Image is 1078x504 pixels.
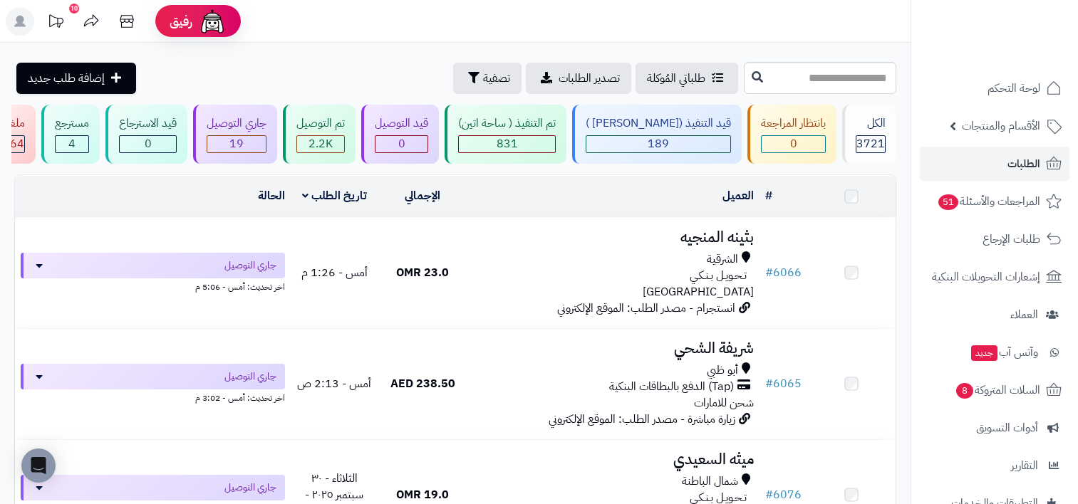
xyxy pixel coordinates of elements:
span: العملاء [1010,305,1038,325]
span: (Tap) الدفع بالبطاقات البنكية [609,379,734,395]
span: إضافة طلب جديد [28,70,105,87]
div: 10 [69,4,79,14]
a: أدوات التسويق [920,411,1069,445]
span: 19.0 OMR [396,486,449,503]
a: العملاء [920,298,1069,332]
span: 189 [648,135,669,152]
span: # [765,486,773,503]
a: طلباتي المُوكلة [636,63,738,94]
span: # [765,375,773,392]
div: ملغي [2,115,25,132]
a: التقارير [920,448,1069,483]
span: المراجعات والأسئلة [937,191,1040,211]
a: الحالة [258,187,285,204]
h3: ميثه السعيدي [472,451,755,468]
div: تم التوصيل [296,115,345,132]
a: الطلبات [920,147,1069,181]
div: 4 [56,136,88,152]
span: لوحة التحكم [988,78,1040,98]
a: تاريخ الطلب [302,187,367,204]
span: شحن للامارات [694,394,754,411]
div: 0 [120,136,176,152]
a: مسترجع 4 [38,105,103,164]
a: السلات المتروكة8 [920,373,1069,407]
span: 51 [938,194,959,211]
a: الإجمالي [405,187,440,204]
span: جاري التوصيل [224,258,276,273]
div: الكل [856,115,886,132]
div: 0 [375,136,427,152]
a: طلبات الإرجاع [920,222,1069,256]
span: 464 [3,135,24,152]
span: 3721 [856,135,885,152]
a: تم التوصيل 2.2K [280,105,358,164]
span: وآتس آب [970,342,1038,362]
div: 189 [586,136,730,152]
span: التقارير [1011,456,1038,476]
a: وآتس آبجديد [920,335,1069,369]
a: قيد التوصيل 0 [358,105,442,164]
a: # [765,187,772,204]
a: لوحة التحكم [920,71,1069,105]
div: بانتظار المراجعة [761,115,826,132]
span: تـحـويـل بـنـكـي [690,268,747,284]
span: الأقسام والمنتجات [962,116,1040,136]
span: 238.50 AED [390,375,455,392]
span: الطلبات [1007,154,1040,174]
span: 4 [68,135,76,152]
a: قيد التنفيذ ([PERSON_NAME] ) 189 [569,105,745,164]
a: بانتظار المراجعة 0 [745,105,839,164]
span: تصدير الطلبات [559,70,620,87]
a: جاري التوصيل 19 [190,105,280,164]
span: تصفية [483,70,510,87]
div: 0 [762,136,825,152]
span: أبو ظبي [707,362,738,379]
a: الكل3721 [839,105,899,164]
img: ai-face.png [198,7,227,36]
a: #6066 [765,264,802,281]
div: 2214 [297,136,344,152]
span: 0 [398,135,405,152]
div: اخر تحديث: أمس - 3:02 م [21,389,285,404]
span: 2.2K [309,135,333,152]
span: # [765,264,773,281]
span: جاري التوصيل [224,369,276,384]
div: 831 [459,136,555,152]
a: إضافة طلب جديد [16,63,136,94]
a: تصدير الطلبات [526,63,631,94]
span: جاري التوصيل [224,481,276,495]
a: #6065 [765,375,802,392]
span: السلات المتروكة [955,380,1040,400]
span: الشرقية [707,251,738,268]
img: logo-2.png [981,19,1064,49]
div: Open Intercom Messenger [21,448,56,483]
span: زيارة مباشرة - مصدر الطلب: الموقع الإلكتروني [549,411,735,428]
button: تصفية [453,63,522,94]
a: #6076 [765,486,802,503]
span: رفيق [170,13,192,30]
div: 19 [207,136,266,152]
span: 0 [145,135,152,152]
div: 464 [3,136,24,152]
span: [GEOGRAPHIC_DATA] [643,283,754,300]
div: جاري التوصيل [207,115,266,132]
span: جديد [971,345,997,361]
a: العميل [722,187,754,204]
a: المراجعات والأسئلة51 [920,184,1069,219]
span: أمس - 2:13 ص [297,375,371,392]
a: إشعارات التحويلات البنكية [920,260,1069,294]
span: طلبات الإرجاع [983,229,1040,249]
span: طلباتي المُوكلة [647,70,705,87]
span: 0 [790,135,797,152]
span: إشعارات التحويلات البنكية [932,267,1040,287]
div: تم التنفيذ ( ساحة اتين) [458,115,556,132]
div: قيد التوصيل [375,115,428,132]
span: 19 [229,135,244,152]
a: تم التنفيذ ( ساحة اتين) 831 [442,105,569,164]
a: تحديثات المنصة [38,7,73,39]
h3: شريفة الشحي [472,340,755,357]
span: 8 [955,382,974,399]
span: أدوات التسويق [976,418,1038,438]
div: مسترجع [55,115,89,132]
span: 23.0 OMR [396,264,449,281]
